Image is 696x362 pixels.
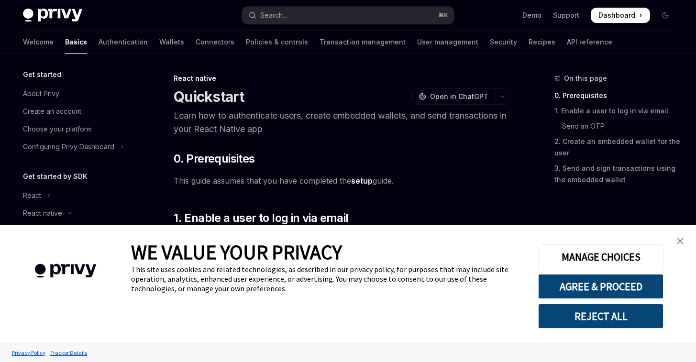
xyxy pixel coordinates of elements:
div: React [23,190,41,201]
button: Open search [242,7,453,24]
button: AGREE & PROCEED [538,274,663,299]
a: Transaction management [320,31,406,54]
a: setup [351,176,373,186]
button: Toggle dark mode [658,8,673,23]
button: Open in ChatGPT [412,88,494,105]
div: Create an account [23,106,81,117]
a: About Privy [15,85,138,102]
a: User management [417,31,478,54]
h5: Get started [23,69,61,80]
span: This guide assumes that you have completed the guide. [174,174,510,187]
a: Demo [522,11,541,20]
span: 1. Enable a user to log in via email [174,210,348,226]
a: Tracker Details [48,344,89,361]
span: Open in ChatGPT [430,92,488,101]
button: Toggle Configuring Privy Dashboard section [15,138,138,155]
div: Search... [260,10,287,21]
a: Authentication [99,31,148,54]
div: This site uses cookies and related technologies, as described in our privacy policy, for purposes... [131,264,524,293]
h5: Get started by SDK [23,171,88,182]
a: Installation [15,222,138,240]
a: 3. Send and sign transactions using the embedded wallet [554,161,681,187]
span: ⌘ K [438,11,448,19]
a: Dashboard [591,8,650,23]
a: Privacy Policy [10,344,48,361]
div: Choose your platform [23,123,92,135]
a: Recipes [529,31,555,54]
a: Create an account [15,103,138,120]
a: Choose your platform [15,121,138,138]
h1: Quickstart [174,88,244,105]
button: Toggle React native section [15,205,138,222]
div: Configuring Privy Dashboard [23,141,114,153]
a: API reference [567,31,612,54]
button: MANAGE CHOICES [538,244,663,269]
img: company logo [14,250,117,292]
a: Connectors [196,31,234,54]
span: 0. Prerequisites [174,151,254,166]
button: REJECT ALL [538,304,663,329]
a: Welcome [23,31,54,54]
a: 2. Create an embedded wallet for the user [554,134,681,161]
span: On this page [564,73,607,84]
span: Dashboard [598,11,635,20]
div: React native [174,74,510,83]
div: React native [23,208,62,219]
a: Policies & controls [246,31,308,54]
img: close banner [677,238,684,244]
div: About Privy [23,88,59,99]
a: Support [553,11,579,20]
a: 1. Enable a user to log in via email [554,103,681,119]
img: dark logo [23,9,82,22]
a: 0. Prerequisites [554,88,681,103]
a: Send an OTP [554,119,681,134]
span: WE VALUE YOUR PRIVACY [131,240,342,264]
a: Basics [65,31,87,54]
a: close banner [671,231,690,251]
p: Learn how to authenticate users, create embedded wallets, and send transactions in your React Nat... [174,109,510,136]
a: Security [490,31,517,54]
button: Toggle React section [15,187,138,204]
a: Wallets [159,31,184,54]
